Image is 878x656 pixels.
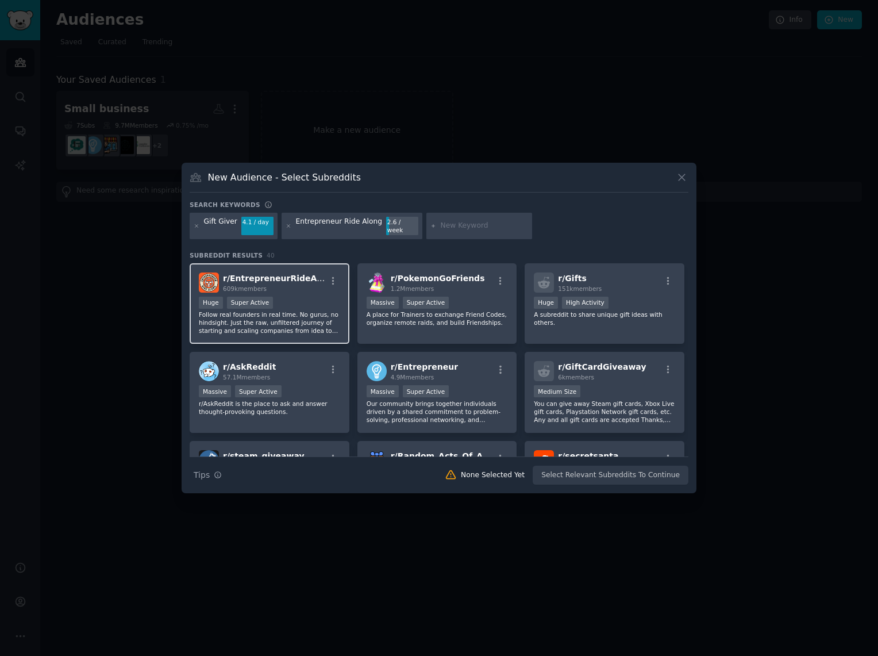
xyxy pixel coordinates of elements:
[391,285,434,292] span: 1.2M members
[403,297,449,309] div: Super Active
[367,385,399,397] div: Massive
[558,451,618,461] span: r/ secretsanta
[199,450,219,470] img: steam_giveaway
[534,297,558,309] div: Huge
[204,217,237,235] div: Gift Giver
[295,217,382,235] div: Entrepreneur Ride Along
[199,361,219,381] img: AskReddit
[534,450,554,470] img: secretsanta
[534,310,675,327] p: A subreddit to share unique gift ideas with others.
[391,362,458,371] span: r/ Entrepreneur
[227,297,274,309] div: Super Active
[241,217,274,227] div: 4.1 / day
[367,273,387,293] img: PokemonGoFriends
[367,297,399,309] div: Massive
[441,221,528,231] input: New Keyword
[208,171,361,183] h3: New Audience - Select Subreddits
[190,251,263,259] span: Subreddit Results
[223,451,305,461] span: r/ steam_giveaway
[558,362,646,371] span: r/ GiftCardGiveaway
[367,361,387,381] img: Entrepreneur
[367,310,508,327] p: A place for Trainers to exchange Friend Codes, organize remote raids, and build Friendships.
[199,385,231,397] div: Massive
[190,465,226,485] button: Tips
[223,285,267,292] span: 609k members
[367,400,508,424] p: Our community brings together individuals driven by a shared commitment to problem-solving, profe...
[562,297,609,309] div: High Activity
[199,297,223,309] div: Huge
[199,273,219,293] img: EntrepreneurRideAlong
[391,274,485,283] span: r/ PokemonGoFriends
[223,274,337,283] span: r/ EntrepreneurRideAlong
[534,400,675,424] p: You can give away Steam gift cards, Xbox Live gift cards, Playstation Network gift cards, etc. An...
[461,470,525,481] div: None Selected Yet
[267,252,275,259] span: 40
[199,400,340,416] p: r/AskReddit is the place to ask and answer thought-provoking questions.
[199,310,340,335] p: Follow real founders in real time. No gurus, no hindsight. Just the raw, unfiltered journey of st...
[558,285,602,292] span: 151k members
[534,385,580,397] div: Medium Size
[386,217,418,235] div: 2.6 / week
[235,385,282,397] div: Super Active
[194,469,210,481] span: Tips
[391,374,434,381] span: 4.9M members
[190,201,260,209] h3: Search keywords
[367,450,387,470] img: Random_Acts_Of_Amazon
[558,374,594,381] span: 6k members
[391,451,513,461] span: r/ Random_Acts_Of_Amazon
[223,374,270,381] span: 57.1M members
[403,385,449,397] div: Super Active
[223,362,276,371] span: r/ AskReddit
[558,274,586,283] span: r/ Gifts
